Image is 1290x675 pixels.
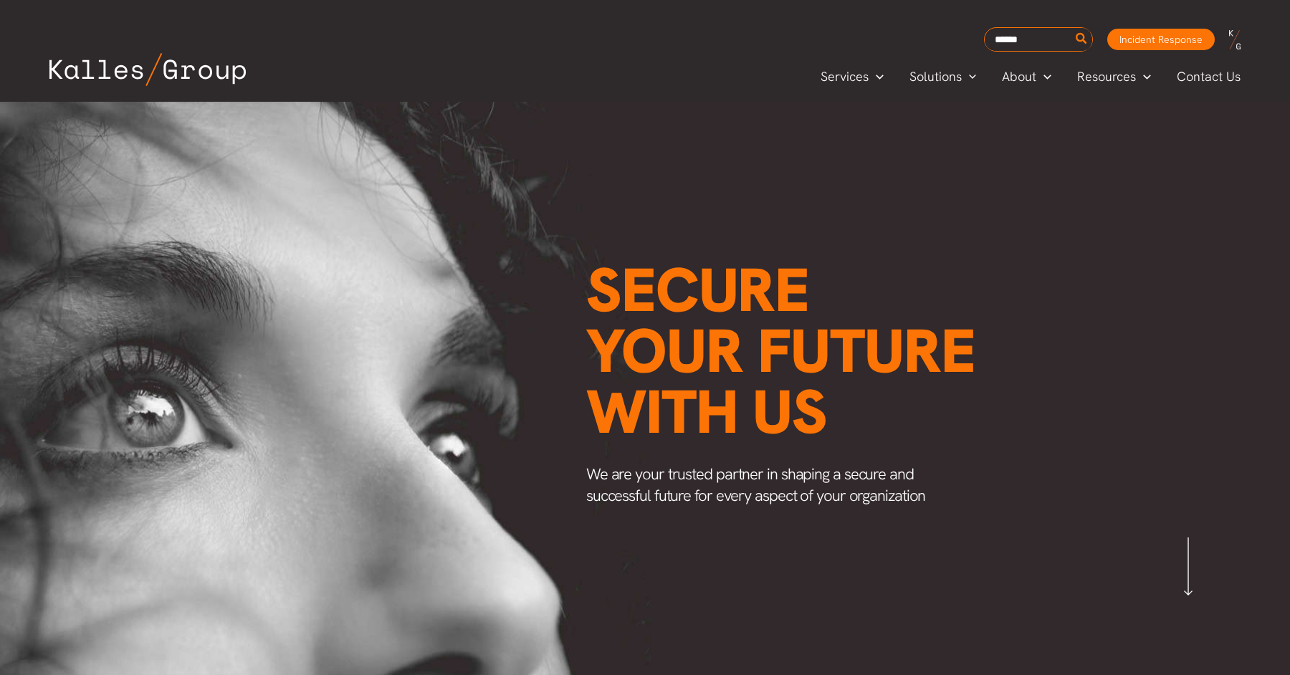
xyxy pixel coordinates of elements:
[808,64,1255,88] nav: Primary Site Navigation
[49,53,246,86] img: Kalles Group
[909,66,962,87] span: Solutions
[1077,66,1136,87] span: Resources
[821,66,869,87] span: Services
[897,66,990,87] a: SolutionsMenu Toggle
[962,66,977,87] span: Menu Toggle
[586,250,975,451] span: Secure your future with us
[989,66,1064,87] a: AboutMenu Toggle
[1107,29,1215,50] a: Incident Response
[808,66,897,87] a: ServicesMenu Toggle
[1177,66,1241,87] span: Contact Us
[1073,28,1091,51] button: Search
[1064,66,1164,87] a: ResourcesMenu Toggle
[1036,66,1051,87] span: Menu Toggle
[1164,66,1255,87] a: Contact Us
[1002,66,1036,87] span: About
[586,464,926,506] span: We are your trusted partner in shaping a secure and successful future for every aspect of your or...
[1136,66,1151,87] span: Menu Toggle
[869,66,884,87] span: Menu Toggle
